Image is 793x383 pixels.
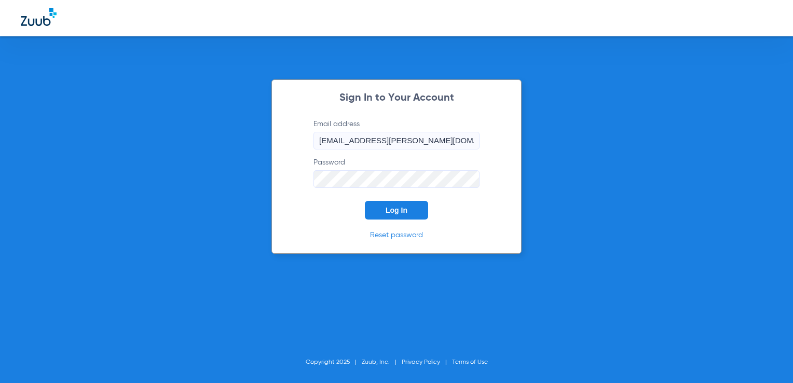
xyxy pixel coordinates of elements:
li: Copyright 2025 [306,357,362,367]
span: Log In [386,206,407,214]
img: Zuub Logo [21,8,57,26]
a: Reset password [370,231,423,239]
input: Email address [313,132,480,149]
iframe: Chat Widget [741,333,793,383]
label: Password [313,157,480,188]
input: Password [313,170,480,188]
li: Zuub, Inc. [362,357,402,367]
h2: Sign In to Your Account [298,93,495,103]
label: Email address [313,119,480,149]
a: Privacy Policy [402,359,440,365]
a: Terms of Use [452,359,488,365]
button: Log In [365,201,428,220]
